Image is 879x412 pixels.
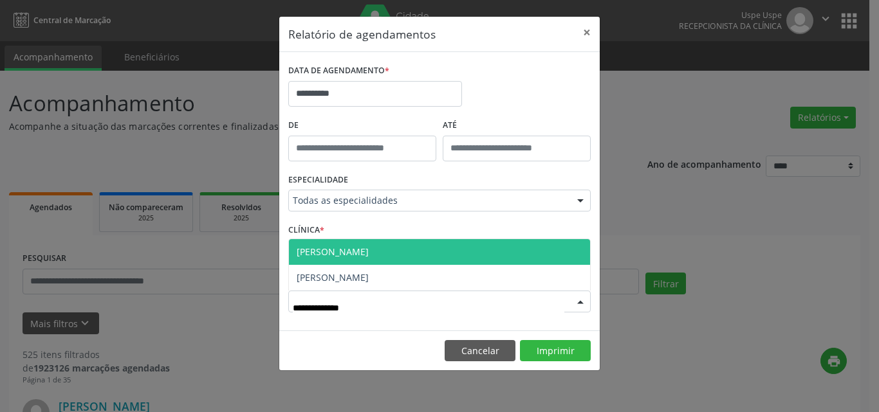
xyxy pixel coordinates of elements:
[288,170,348,190] label: ESPECIALIDADE
[288,116,436,136] label: De
[443,116,591,136] label: ATÉ
[297,271,369,283] span: [PERSON_NAME]
[288,220,324,240] label: CLÍNICA
[520,340,591,362] button: Imprimir
[288,26,436,42] h5: Relatório de agendamentos
[574,17,600,48] button: Close
[297,246,369,258] span: [PERSON_NAME]
[293,194,564,207] span: Todas as especialidades
[288,61,389,81] label: DATA DE AGENDAMENTO
[445,340,515,362] button: Cancelar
